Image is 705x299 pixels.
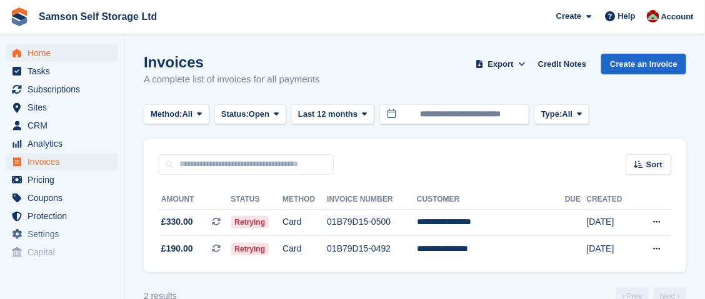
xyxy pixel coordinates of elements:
a: Credit Notes [533,54,591,74]
button: Status: Open [214,104,286,125]
th: Created [587,190,636,210]
th: Method [282,190,327,210]
h1: Invoices [144,54,320,71]
span: Capital [27,243,102,261]
a: menu [6,44,118,62]
span: Status: [221,108,249,120]
span: £190.00 [161,242,193,255]
span: CRM [27,117,102,134]
span: Help [618,10,636,22]
a: menu [6,189,118,207]
span: Last 12 months [298,108,357,120]
th: Status [231,190,283,210]
span: Retrying [231,216,269,228]
th: Due [565,190,587,210]
a: menu [6,225,118,243]
span: Tasks [27,62,102,80]
a: menu [6,207,118,225]
a: menu [6,117,118,134]
a: menu [6,153,118,170]
span: £330.00 [161,215,193,228]
button: Last 12 months [291,104,374,125]
span: Export [488,58,514,71]
a: Create an Invoice [601,54,686,74]
span: Method: [151,108,182,120]
td: 01B79D15-0500 [327,209,417,236]
span: Type: [541,108,562,120]
span: Open [249,108,269,120]
th: Customer [417,190,565,210]
span: Home [27,44,102,62]
span: Invoices [27,153,102,170]
span: Subscriptions [27,81,102,98]
a: menu [6,62,118,80]
td: Card [282,209,327,236]
a: menu [6,99,118,116]
img: stora-icon-8386f47178a22dfd0bd8f6a31ec36ba5ce8667c1dd55bd0f319d3a0aa187defe.svg [10,7,29,26]
td: [DATE] [587,236,636,262]
span: Coupons [27,189,102,207]
span: Protection [27,207,102,225]
th: Amount [159,190,231,210]
a: menu [6,171,118,189]
span: Sites [27,99,102,116]
button: Type: All [534,104,589,125]
span: Pricing [27,171,102,189]
span: All [562,108,573,120]
span: Retrying [231,243,269,255]
span: All [182,108,193,120]
span: Analytics [27,135,102,152]
button: Method: All [144,104,209,125]
button: Export [473,54,528,74]
span: Settings [27,225,102,243]
th: Invoice Number [327,190,417,210]
img: Ian [647,10,659,22]
span: Sort [646,159,662,171]
td: [DATE] [587,209,636,236]
a: menu [6,243,118,261]
a: Samson Self Storage Ltd [34,6,162,27]
span: Account [661,11,694,23]
span: Create [556,10,581,22]
p: A complete list of invoices for all payments [144,72,320,87]
td: 01B79D15-0492 [327,236,417,262]
a: menu [6,135,118,152]
td: Card [282,236,327,262]
a: menu [6,81,118,98]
